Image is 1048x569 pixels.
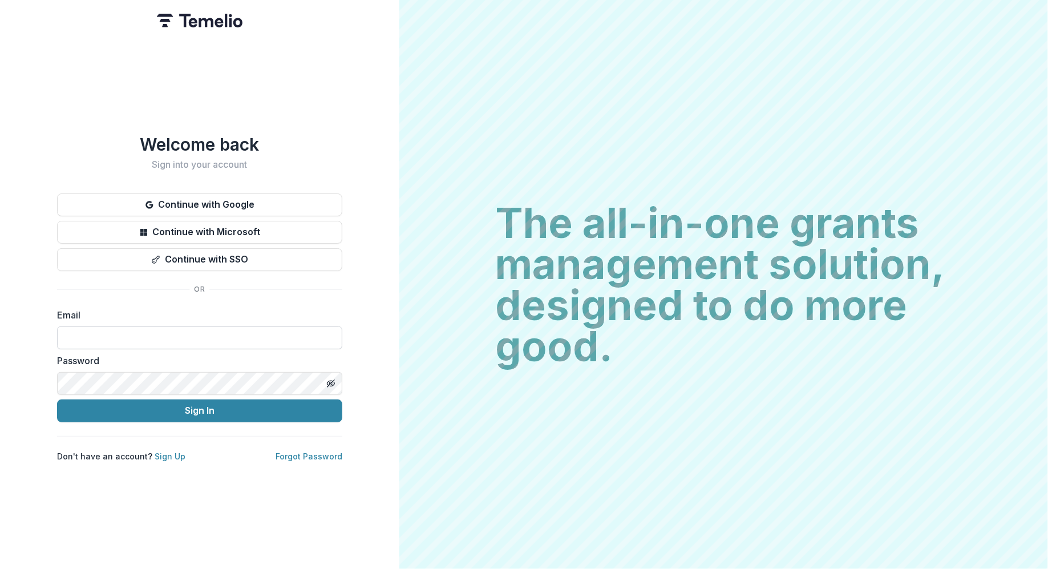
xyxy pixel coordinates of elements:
button: Toggle password visibility [322,374,340,393]
a: Sign Up [155,451,185,461]
label: Email [57,308,335,322]
button: Continue with Microsoft [57,221,342,244]
h1: Welcome back [57,134,342,155]
button: Sign In [57,399,342,422]
img: Temelio [157,14,242,27]
h2: Sign into your account [57,159,342,170]
button: Continue with SSO [57,248,342,271]
a: Forgot Password [276,451,342,461]
p: Don't have an account? [57,450,185,462]
button: Continue with Google [57,193,342,216]
label: Password [57,354,335,368]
